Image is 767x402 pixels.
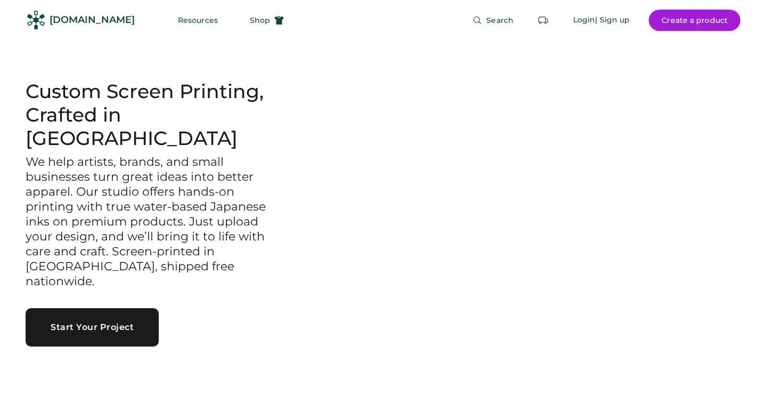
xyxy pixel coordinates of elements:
button: Search [460,10,526,31]
div: | Sign up [595,15,630,26]
img: Rendered Logo - Screens [27,11,45,29]
button: Retrieve an order [533,10,554,31]
button: Shop [237,10,297,31]
button: Start Your Project [26,308,159,347]
div: Login [573,15,595,26]
button: Create a product [649,10,740,31]
div: [DOMAIN_NAME] [50,13,135,27]
h3: We help artists, brands, and small businesses turn great ideas into better apparel. Our studio of... [26,155,281,288]
h1: Custom Screen Printing, Crafted in [GEOGRAPHIC_DATA] [26,80,281,150]
span: Shop [250,17,270,24]
span: Search [486,17,513,24]
button: Resources [165,10,231,31]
